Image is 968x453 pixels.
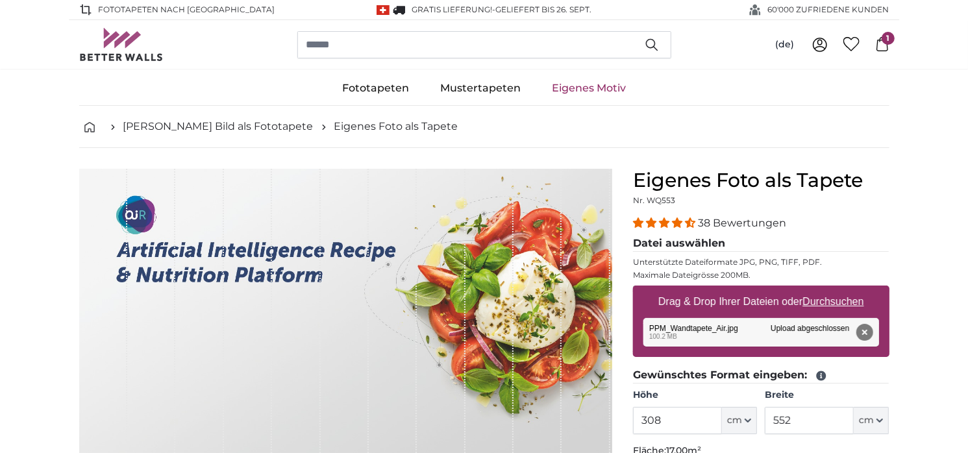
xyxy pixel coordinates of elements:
button: cm [854,407,889,434]
a: [PERSON_NAME] Bild als Fototapete [123,119,314,134]
span: - [493,5,592,14]
a: Fototapeten [327,71,425,105]
span: 38 Bewertungen [698,217,786,229]
a: Eigenes Motiv [536,71,641,105]
legend: Gewünschtes Format eingeben: [633,367,889,384]
u: Durchsuchen [802,296,863,307]
img: Betterwalls [79,28,164,61]
span: 4.34 stars [633,217,698,229]
label: Breite [765,389,889,402]
span: 1 [882,32,895,45]
button: cm [722,407,757,434]
span: Geliefert bis 26. Sept. [496,5,592,14]
img: Schweiz [377,5,390,15]
nav: breadcrumbs [79,106,889,148]
span: cm [727,414,742,427]
h1: Eigenes Foto als Tapete [633,169,889,192]
span: Nr. WQ553 [633,195,675,205]
span: cm [859,414,874,427]
a: Eigenes Foto als Tapete [334,119,458,134]
button: (de) [765,33,804,56]
p: Unterstützte Dateiformate JPG, PNG, TIFF, PDF. [633,257,889,267]
legend: Datei auswählen [633,236,889,252]
span: GRATIS Lieferung! [412,5,493,14]
label: Drag & Drop Ihrer Dateien oder [653,289,869,315]
span: 60'000 ZUFRIEDENE KUNDEN [768,4,889,16]
label: Höhe [633,389,757,402]
span: Fototapeten nach [GEOGRAPHIC_DATA] [99,4,275,16]
a: Mustertapeten [425,71,536,105]
p: Maximale Dateigrösse 200MB. [633,270,889,280]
